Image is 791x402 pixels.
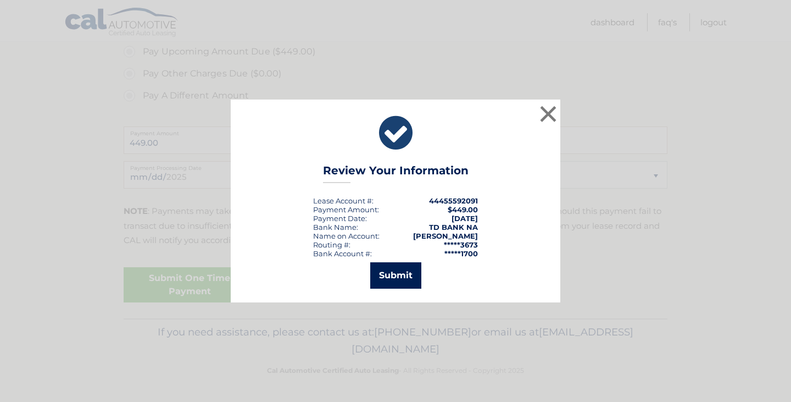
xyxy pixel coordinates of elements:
div: : [313,214,367,223]
button: Submit [370,262,421,289]
div: Lease Account #: [313,196,374,205]
div: Name on Account: [313,232,380,240]
span: [DATE] [452,214,478,223]
div: Payment Amount: [313,205,379,214]
span: $449.00 [448,205,478,214]
h3: Review Your Information [323,164,469,183]
div: Routing #: [313,240,350,249]
strong: [PERSON_NAME] [413,232,478,240]
strong: 44455592091 [429,196,478,205]
button: × [537,103,559,125]
div: Bank Name: [313,223,358,232]
div: Bank Account #: [313,249,372,258]
span: Payment Date [313,214,365,223]
strong: TD BANK NA [429,223,478,232]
